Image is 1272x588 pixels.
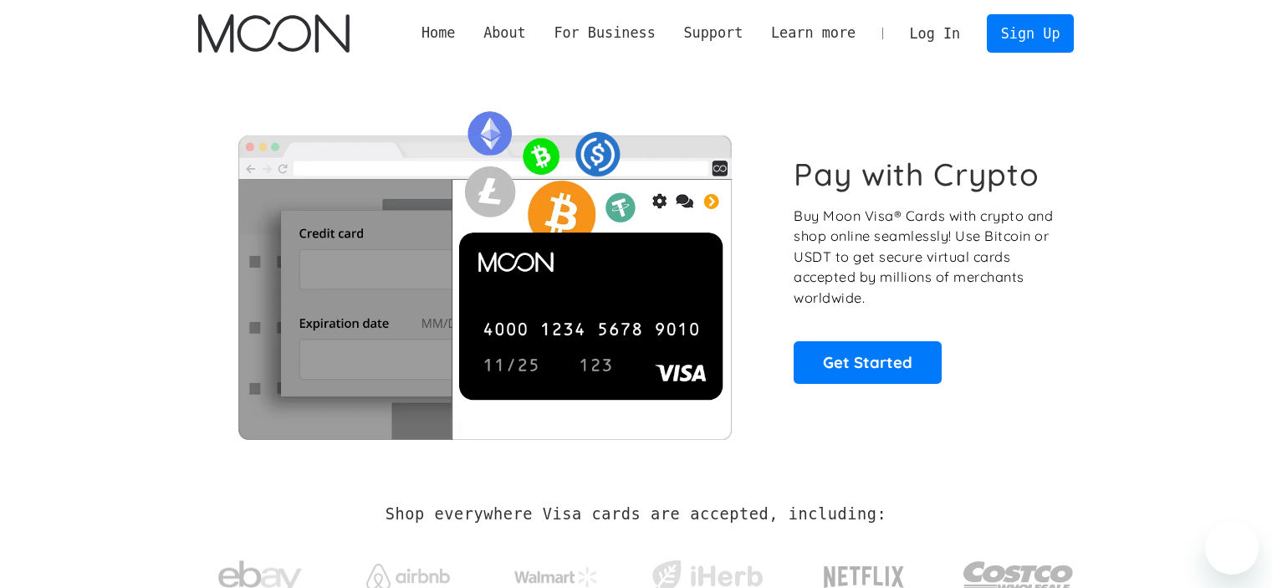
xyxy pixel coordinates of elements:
a: Sign Up [987,14,1074,52]
div: Learn more [757,23,870,43]
div: About [483,23,526,43]
div: Support [670,23,757,43]
div: About [469,23,539,43]
a: Log In [896,15,974,52]
a: home [198,14,350,53]
h1: Pay with Crypto [794,156,1040,193]
a: Home [407,23,469,43]
iframe: Bouton de lancement de la fenêtre de messagerie [1205,521,1259,575]
h2: Shop everywhere Visa cards are accepted, including: [386,505,886,524]
div: Learn more [771,23,856,43]
img: Walmart [514,567,598,587]
img: Moon Cards let you spend your crypto anywhere Visa is accepted. [198,100,771,439]
img: Moon Logo [198,14,350,53]
p: Buy Moon Visa® Cards with crypto and shop online seamlessly! Use Bitcoin or USDT to get secure vi... [794,206,1055,309]
a: Get Started [794,341,942,383]
div: For Business [540,23,670,43]
div: Support [683,23,743,43]
div: For Business [554,23,655,43]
